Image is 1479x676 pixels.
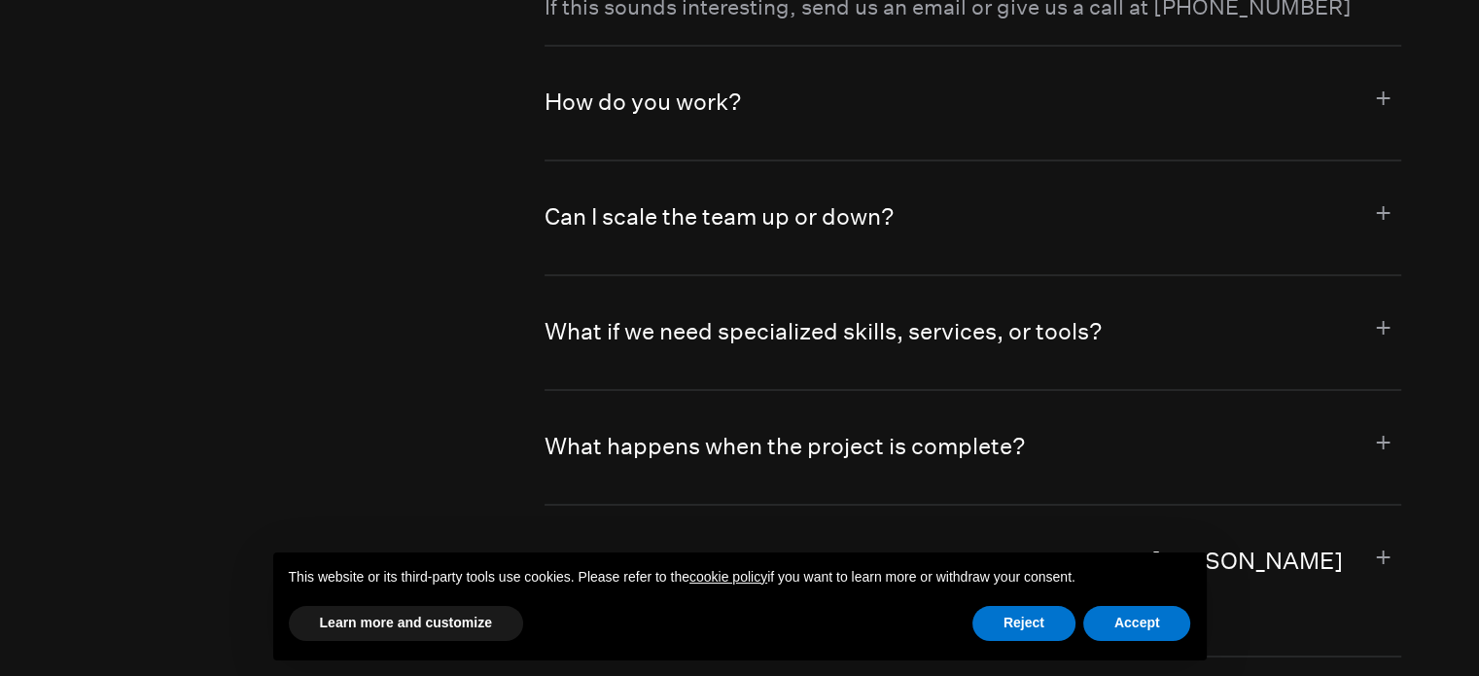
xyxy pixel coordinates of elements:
[972,606,1075,641] button: Reject
[1083,606,1191,641] button: Accept
[289,606,523,641] button: Learn more and customize
[689,569,767,585] a: cookie policy
[545,505,1401,656] button: I have an in-house design or technology team. How does [PERSON_NAME] work with them?
[545,46,1401,160] button: How do you work?
[545,390,1401,504] button: What happens when the project is complete?
[545,275,1401,389] button: What if we need specialized skills, services, or tools?
[545,160,1401,274] button: Can I scale the team up or down?
[273,552,1207,603] div: This website or its third-party tools use cookies. Please refer to the if you want to learn more ...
